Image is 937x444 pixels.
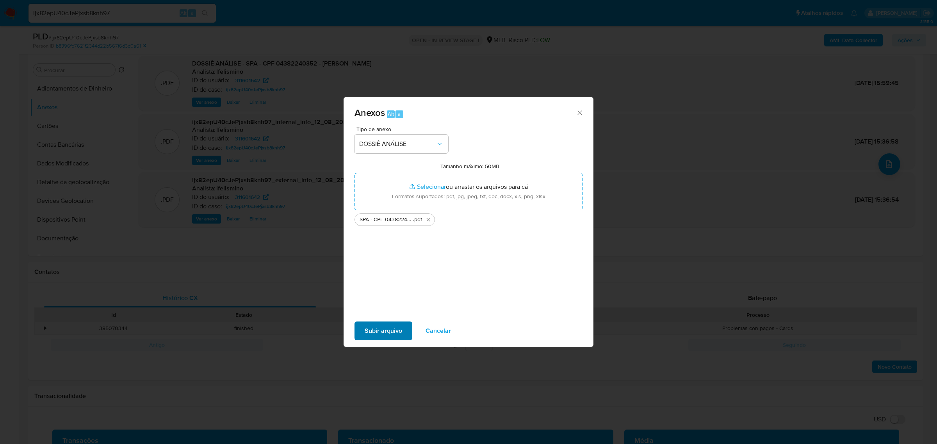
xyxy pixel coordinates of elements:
span: Cancelar [426,322,451,339]
button: Cancelar [415,321,461,340]
span: DOSSIÊ ANÁLISE [359,140,436,148]
span: SPA - CPF 04382240352 - [PERSON_NAME] (1) [360,216,413,224]
span: Subir arquivo [365,322,402,339]
button: Subir arquivo [354,321,412,340]
span: a [398,110,401,118]
button: Fechar [576,109,583,116]
label: Tamanho máximo: 50MB [440,163,499,170]
ul: Arquivos selecionados [354,210,583,226]
button: DOSSIÊ ANÁLISE [354,135,448,153]
button: Excluir SPA - CPF 04382240352 - EWERTON ALVES DO NASCIMENTO (1).pdf [424,215,433,224]
span: Alt [388,110,394,118]
span: Tipo de anexo [356,126,450,132]
span: .pdf [413,216,422,224]
span: Anexos [354,106,385,119]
